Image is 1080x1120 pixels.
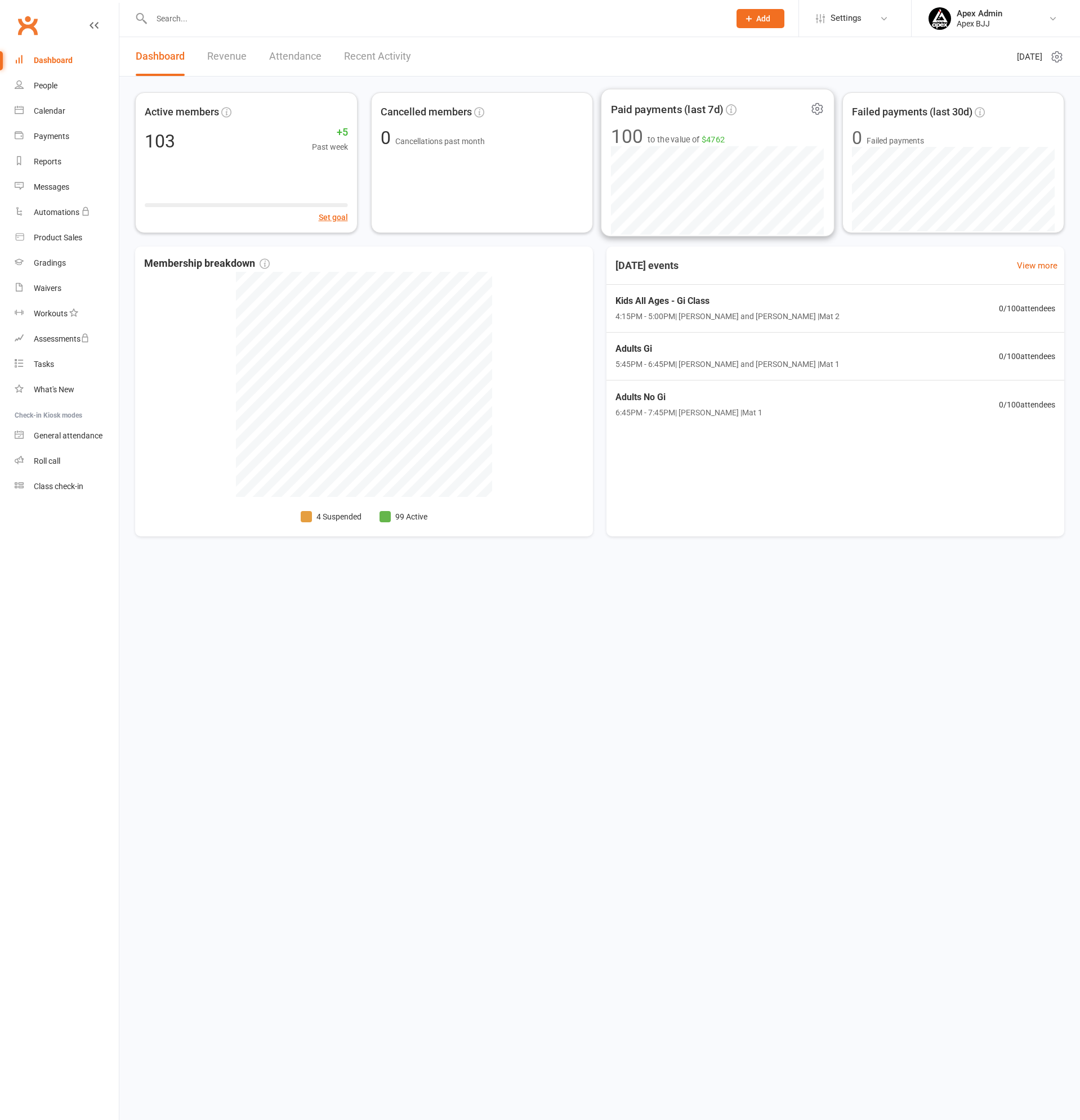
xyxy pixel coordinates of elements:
div: 0 [852,129,862,147]
div: Apex Admin [957,8,1002,19]
a: Roll call [15,449,119,474]
span: Settings [831,6,862,31]
div: Class check-in [34,482,83,491]
button: Set goal [319,211,348,223]
a: People [15,73,119,98]
div: 103 [145,132,175,150]
div: Assessments [34,334,90,343]
span: to the value of [648,133,725,146]
span: [DATE] [1017,50,1042,64]
input: Search... [148,11,722,26]
a: Payments [15,124,119,149]
span: 0 [381,127,395,149]
a: Reports [15,149,119,174]
span: Kids All Ages - Gi Class [615,294,840,308]
a: Class kiosk mode [15,474,119,499]
div: Roll call [34,456,60,465]
div: Reports [34,157,61,166]
a: Recent Activity [344,37,411,76]
a: Attendance [269,37,322,76]
div: 100 [611,127,643,146]
a: Revenue [207,37,247,76]
div: Workouts [34,309,68,318]
a: Workouts [15,301,119,326]
a: Gradings [15,250,119,276]
span: Active members [145,104,219,120]
span: Paid payments (last 7d) [611,101,724,118]
span: 0 / 100 attendees [999,398,1055,411]
a: View more [1017,259,1057,272]
a: Product Sales [15,225,119,250]
span: 0 / 100 attendees [999,350,1055,362]
div: Gradings [34,258,66,267]
a: Tasks [15,352,119,377]
img: thumb_image1745496852.png [929,7,951,30]
a: Assessments [15,326,119,352]
div: What's New [34,385,74,394]
div: Automations [34,208,79,217]
span: $4762 [702,135,725,144]
li: 99 Active [380,510,427,523]
span: Cancellations past month [395,137,485,146]
span: 0 / 100 attendees [999,302,1055,315]
a: Calendar [15,98,119,124]
span: Failed payments [867,135,924,147]
a: Messages [15,174,119,200]
span: Adults Gi [615,342,840,356]
span: 5:45PM - 6:45PM | [PERSON_NAME] and [PERSON_NAME] | Mat 1 [615,358,840,370]
div: Messages [34,182,69,191]
div: People [34,81,57,90]
div: Tasks [34,360,54,369]
div: General attendance [34,431,102,440]
div: Dashboard [34,56,73,65]
div: Waivers [34,284,61,293]
span: Cancelled members [381,104,472,120]
span: 4:15PM - 5:00PM | [PERSON_NAME] and [PERSON_NAME] | Mat 2 [615,310,840,322]
a: Automations [15,200,119,225]
div: Calendar [34,106,65,115]
span: Add [756,14,770,23]
a: What's New [15,377,119,402]
span: +5 [312,124,348,141]
h3: [DATE] events [606,256,688,276]
a: General attendance kiosk mode [15,423,119,449]
a: Clubworx [14,11,42,39]
div: Payments [34,132,69,141]
span: Adults No Gi [615,390,762,405]
li: 4 Suspended [301,510,362,523]
span: Failed payments (last 30d) [852,104,972,120]
div: Product Sales [34,233,82,242]
button: Add [737,9,784,28]
div: Apex BJJ [957,19,1002,29]
span: 6:45PM - 7:45PM | [PERSON_NAME] | Mat 1 [615,407,762,419]
span: Past week [312,141,348,153]
span: Membership breakdown [144,256,270,272]
a: Waivers [15,276,119,301]
a: Dashboard [136,37,185,76]
a: Dashboard [15,48,119,73]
